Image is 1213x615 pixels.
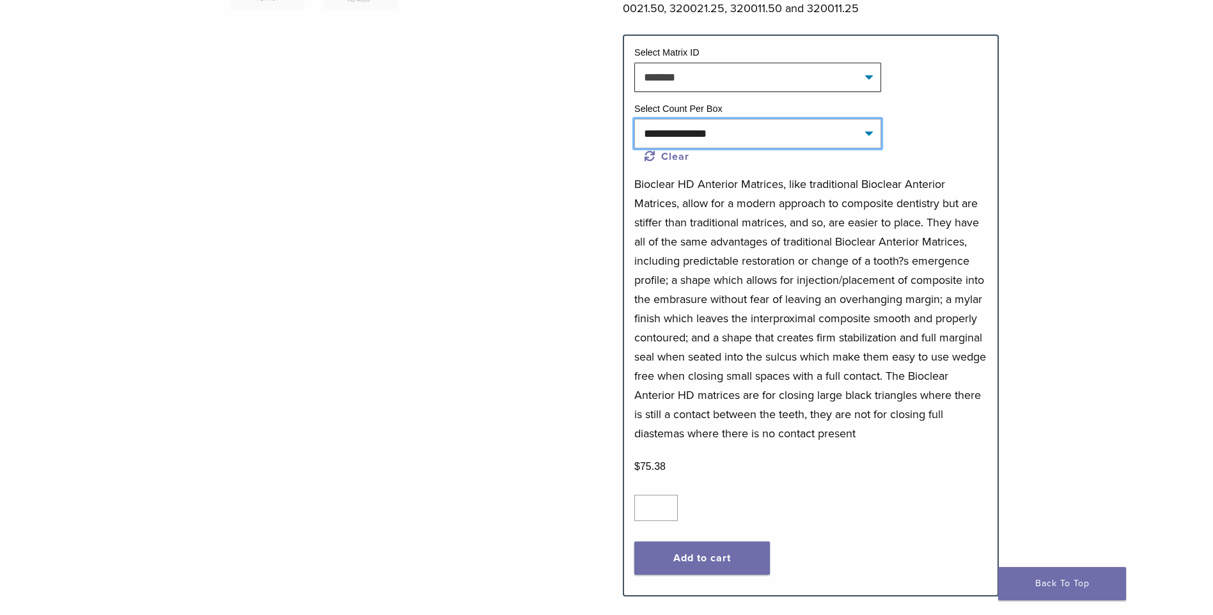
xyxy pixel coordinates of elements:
[634,541,770,575] button: Add to cart
[634,461,666,472] bdi: 75.38
[634,461,640,472] span: $
[634,175,987,443] p: Bioclear HD Anterior Matrices, like traditional Bioclear Anterior Matrices, allow for a modern ap...
[998,567,1126,600] a: Back To Top
[645,150,689,163] a: Clear
[634,47,700,58] label: Select Matrix ID
[634,104,723,114] label: Select Count Per Box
